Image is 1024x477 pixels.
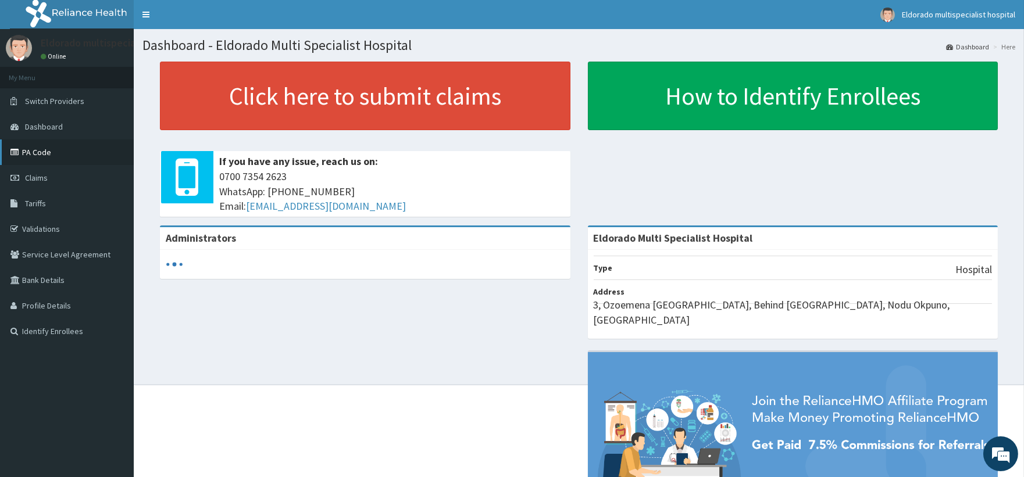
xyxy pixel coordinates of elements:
h1: Dashboard - Eldorado Multi Specialist Hospital [142,38,1015,53]
span: Tariffs [25,198,46,209]
b: Type [594,263,613,273]
a: Dashboard [946,42,989,52]
a: Click here to submit claims [160,62,570,130]
img: User Image [6,35,32,61]
span: Claims [25,173,48,183]
svg: audio-loading [166,256,183,273]
span: Dashboard [25,121,63,132]
p: Hospital [955,262,992,277]
strong: Eldorado Multi Specialist Hospital [594,231,753,245]
a: [EMAIL_ADDRESS][DOMAIN_NAME] [246,199,406,213]
p: 3, Ozoemena [GEOGRAPHIC_DATA], Behind [GEOGRAPHIC_DATA], Nodu Okpuno, [GEOGRAPHIC_DATA] [594,297,993,327]
b: If you have any issue, reach us on: [219,155,378,168]
p: Eldorado multispecialist hospital [41,38,190,48]
b: Address [594,286,625,297]
a: How to Identify Enrollees [588,62,998,130]
span: Eldorado multispecialist hospital [902,9,1015,20]
img: User Image [880,8,895,22]
span: Switch Providers [25,96,84,106]
a: Online [41,52,69,60]
li: Here [990,42,1015,52]
span: 0700 7354 2623 WhatsApp: [PHONE_NUMBER] Email: [219,169,565,214]
b: Administrators [166,231,236,245]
